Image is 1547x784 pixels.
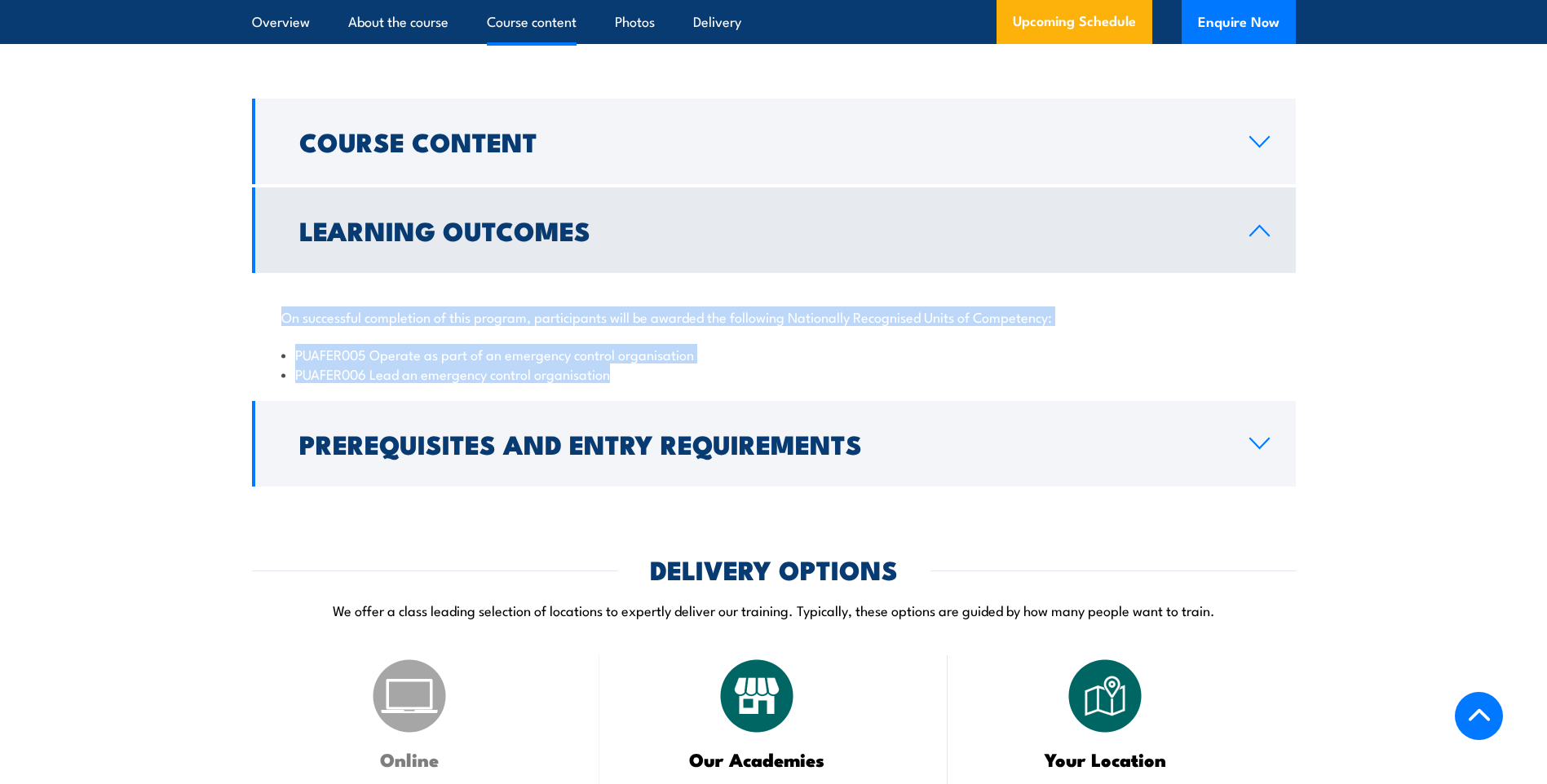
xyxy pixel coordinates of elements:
a: Course Content [252,99,1296,184]
h2: Prerequisites and Entry Requirements [299,432,1223,455]
li: PUAFER005 Operate as part of an emergency control organisation [281,345,1266,363]
a: Prerequisites and Entry Requirements [252,401,1296,487]
h2: Learning Outcomes [299,218,1223,241]
h3: Our Academies [640,750,874,769]
h3: Your Location [988,750,1222,769]
p: We offer a class leading selection of locations to expertly deliver our training. Typically, thes... [252,601,1296,619]
a: Learning Outcomes [252,187,1296,273]
h2: DELIVERY OPTIONS [650,557,898,580]
h2: Course Content [299,130,1223,152]
p: On successful completion of this program, participants will be awarded the following Nationally R... [281,308,1266,324]
li: PUAFER006 Lead an emergency control organisation [281,364,1266,383]
h3: Online [293,750,527,769]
